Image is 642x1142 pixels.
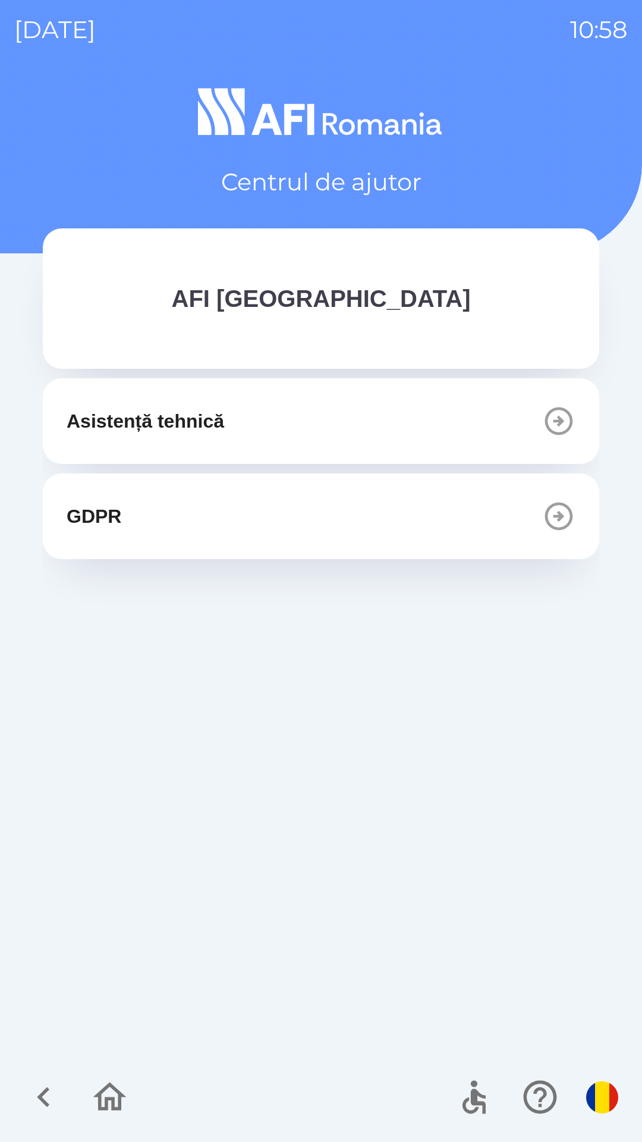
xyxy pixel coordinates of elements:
p: [DATE] [14,12,96,48]
button: Asistență tehnică [43,378,599,464]
p: AFI [GEOGRAPHIC_DATA] [172,281,471,316]
p: Centrul de ajutor [221,164,421,200]
p: Asistență tehnică [67,407,224,435]
button: GDPR [43,473,599,559]
img: ro flag [586,1081,618,1113]
p: 10:58 [570,12,628,48]
img: Logo [43,83,599,140]
p: GDPR [67,502,121,531]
